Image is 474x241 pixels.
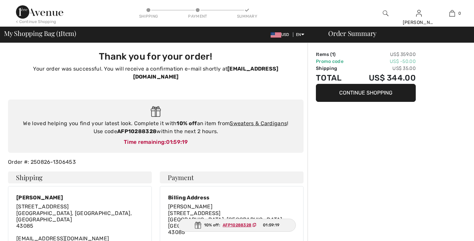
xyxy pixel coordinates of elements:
[151,106,161,117] img: Gift.svg
[168,194,295,201] div: Billing Address
[138,13,158,19] div: Shipping
[176,120,197,126] strong: 10% off
[188,13,208,19] div: Payment
[436,9,468,17] a: 0
[168,203,212,210] span: [PERSON_NAME]
[16,19,56,25] div: < Continue Shopping
[416,10,422,16] a: Sign In
[316,72,353,84] td: Total
[230,120,287,126] a: Sweaters & Cardigans
[166,139,188,145] span: 01:59:19
[195,222,201,229] img: Gift.svg
[15,138,297,146] div: Time remaining:
[353,51,416,58] td: US$ 359.00
[223,223,251,227] ins: AFP10288328
[12,65,300,81] p: Your order was successful. You will receive a confirmation e-mail shortly at
[383,9,388,17] img: search the website
[316,84,416,102] button: Continue Shopping
[403,19,435,26] div: [PERSON_NAME]
[458,10,461,16] span: 0
[58,28,61,37] span: 1
[237,13,257,19] div: Summary
[4,158,308,166] div: Order #: 250826-1306453
[416,9,422,17] img: My Info
[353,65,416,72] td: US$ 35.00
[353,72,416,84] td: US$ 344.00
[271,32,281,38] img: US Dollar
[133,66,279,80] strong: [EMAIL_ADDRESS][DOMAIN_NAME]
[320,30,470,37] div: Order Summary
[168,210,284,236] span: [STREET_ADDRESS] [GEOGRAPHIC_DATA], [GEOGRAPHIC_DATA], [GEOGRAPHIC_DATA] 43085
[263,222,279,228] span: 01:59:19
[332,52,334,57] span: 1
[178,219,296,232] div: 10% off:
[16,194,143,201] div: [PERSON_NAME]
[296,32,304,37] span: EN
[271,32,292,37] span: USD
[316,58,353,65] td: Promo code
[353,58,416,65] td: US$ -50.00
[316,51,353,58] td: Items ( )
[16,203,132,229] span: [STREET_ADDRESS] [GEOGRAPHIC_DATA], [GEOGRAPHIC_DATA], [GEOGRAPHIC_DATA] 43085
[15,120,297,135] div: We loved helping you find your latest look. Complete it with an item from ! Use code within the n...
[117,128,156,134] strong: AFP10288328
[316,65,353,72] td: Shipping
[449,9,455,17] img: My Bag
[4,30,76,37] span: My Shopping Bag ( Item)
[8,171,152,183] h4: Shipping
[12,51,300,62] h3: Thank you for your order!
[160,171,304,183] h4: Payment
[16,5,63,19] img: 1ère Avenue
